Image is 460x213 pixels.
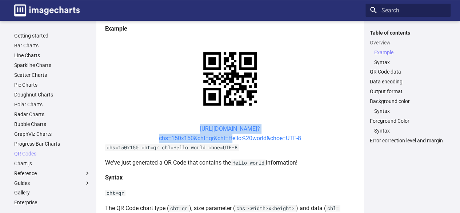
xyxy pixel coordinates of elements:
[370,78,446,85] a: Data encoding
[370,137,446,144] a: Error correction level and margin
[370,68,446,75] a: QR Code data
[374,59,446,66] a: Syntax
[374,108,446,114] a: Syntax
[14,141,91,147] a: Progress Bar Charts
[14,101,91,108] a: Polar Charts
[370,49,446,66] nav: Overview
[370,88,446,95] a: Output format
[370,39,446,46] a: Overview
[14,72,91,78] a: Scatter Charts
[159,125,301,142] a: [URL][DOMAIN_NAME]?chs=150x150&cht=qr&chl=Hello%20world&choe=UTF-8
[105,190,125,196] code: cht=qr
[14,199,91,206] a: Enterprise
[11,1,83,19] a: Image-Charts documentation
[14,111,91,118] a: Radar Charts
[374,127,446,134] a: Syntax
[14,62,91,68] a: Sparkline Charts
[105,24,355,33] h4: Example
[365,29,451,36] label: Table of contents
[105,144,239,151] code: chs=150x150 cht=qr chl=Hello world choe=UTF-8
[14,52,91,59] a: Line Charts
[14,170,91,177] label: Reference
[14,121,91,127] a: Bubble Charts
[365,29,451,144] nav: Table of contents
[14,42,91,49] a: Bar Charts
[14,91,91,98] a: Doughnut Charts
[374,49,446,56] a: Example
[14,160,91,167] a: Chart.js
[370,127,446,134] nav: Foreground Color
[370,98,446,104] a: Background color
[14,150,91,157] a: QR Codes
[370,108,446,114] nav: Background color
[365,4,451,17] input: Search
[169,205,189,212] code: cht=qr
[105,158,355,167] p: We've just generated a QR Code that contains the information!
[14,180,91,186] label: Guides
[14,4,80,16] img: logo
[105,173,355,182] h4: Syntax
[370,118,446,124] a: Foreground Color
[14,32,91,39] a: Getting started
[235,205,296,212] code: chs=<width>x<height>
[191,39,269,118] img: chart
[14,82,91,88] a: Pie Charts
[231,159,266,166] code: Hello world
[14,131,91,137] a: GraphViz Charts
[14,189,91,196] a: Gallery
